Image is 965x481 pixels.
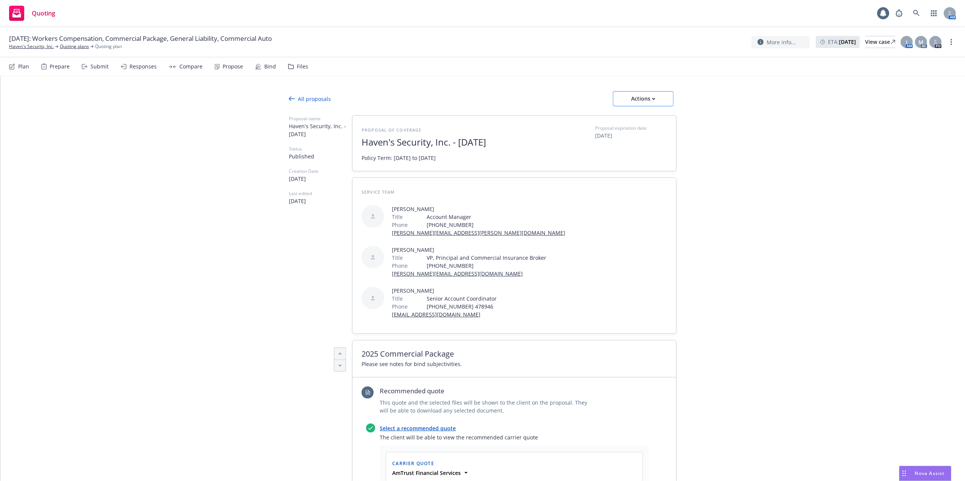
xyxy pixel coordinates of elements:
a: Haven's Security, Inc. [9,43,54,50]
span: Proposal name [289,115,352,122]
span: Last edited [289,190,352,197]
div: All proposals [289,95,331,103]
span: Senior Account Coordinator [427,295,497,303]
div: Responses [129,64,157,70]
div: Bind [264,64,276,70]
div: Actions [625,92,661,106]
span: [DATE] [595,132,667,140]
span: Recommended quote [380,386,596,396]
a: [PERSON_NAME][EMAIL_ADDRESS][PERSON_NAME][DOMAIN_NAME] [392,229,565,236]
a: Report a Bug [892,6,907,21]
button: Nova Assist [899,466,951,481]
span: Creation Date [289,168,352,175]
span: Please see notes for bind subjectivities. [362,360,462,368]
div: Compare [179,64,203,70]
span: Title [392,295,403,303]
a: [PERSON_NAME][EMAIL_ADDRESS][DOMAIN_NAME] [392,270,523,277]
strong: AmTrust Financial Services [392,469,461,476]
span: Proposal of coverage [362,127,421,133]
span: Phone [392,262,408,270]
div: Submit [90,64,109,70]
a: Quoting plans [60,43,89,50]
span: Title [392,254,403,262]
a: Quoting [6,3,58,24]
span: More info... [767,38,796,46]
span: Policy Term: [DATE] to [DATE] [362,154,436,162]
div: Plan [18,64,29,70]
span: The client will be able to view the recommended carrier quote [380,433,649,441]
span: Status [289,146,352,152]
span: [PERSON_NAME] [392,205,565,213]
span: [PERSON_NAME] [392,246,546,254]
span: ETA : [828,38,856,46]
span: [PERSON_NAME] [392,287,497,295]
span: Phone [392,221,408,229]
a: View case [865,36,895,48]
span: Proposal expiration date [595,125,647,132]
button: More info... [751,36,810,48]
span: This quote and the selected files will be shown to the client on the proposal. They will be able ... [380,399,596,414]
div: Drag to move [900,466,909,481]
span: [PHONE_NUMBER] 478946 [427,303,497,310]
span: Quoting [32,10,55,16]
a: [EMAIL_ADDRESS][DOMAIN_NAME] [392,311,480,318]
span: Phone [392,303,408,310]
a: Switch app [926,6,942,21]
span: Haven's Security, Inc. - [DATE] [362,137,547,148]
span: Service Team [362,189,394,195]
span: M [919,38,924,46]
span: Quoting plan [95,43,122,50]
span: 2025 Commercial Package [362,349,667,358]
span: Published [289,152,352,160]
button: Actions [613,91,673,106]
span: Title [392,213,403,221]
div: Prepare [50,64,70,70]
div: Files [297,64,308,70]
strong: [DATE] [839,38,856,45]
span: Account Manager [427,213,565,221]
span: VP, Principal and Commercial Insurance Broker [427,254,546,262]
span: [PHONE_NUMBER] [427,221,565,229]
a: more [947,37,956,47]
a: Select a recommended quote [380,425,456,432]
span: Nova Assist [915,470,945,476]
span: [DATE] [289,175,352,183]
span: [DATE]: Workers Compensation, Commercial Package, General Liability, Commercial Auto [9,34,272,43]
span: [PHONE_NUMBER] [427,262,546,270]
span: Carrier Quote [392,460,434,467]
div: Propose [223,64,243,70]
span: J [906,38,907,46]
span: [DATE] [289,197,352,205]
span: Haven's Security, Inc. - [DATE] [289,122,352,138]
a: Search [909,6,924,21]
